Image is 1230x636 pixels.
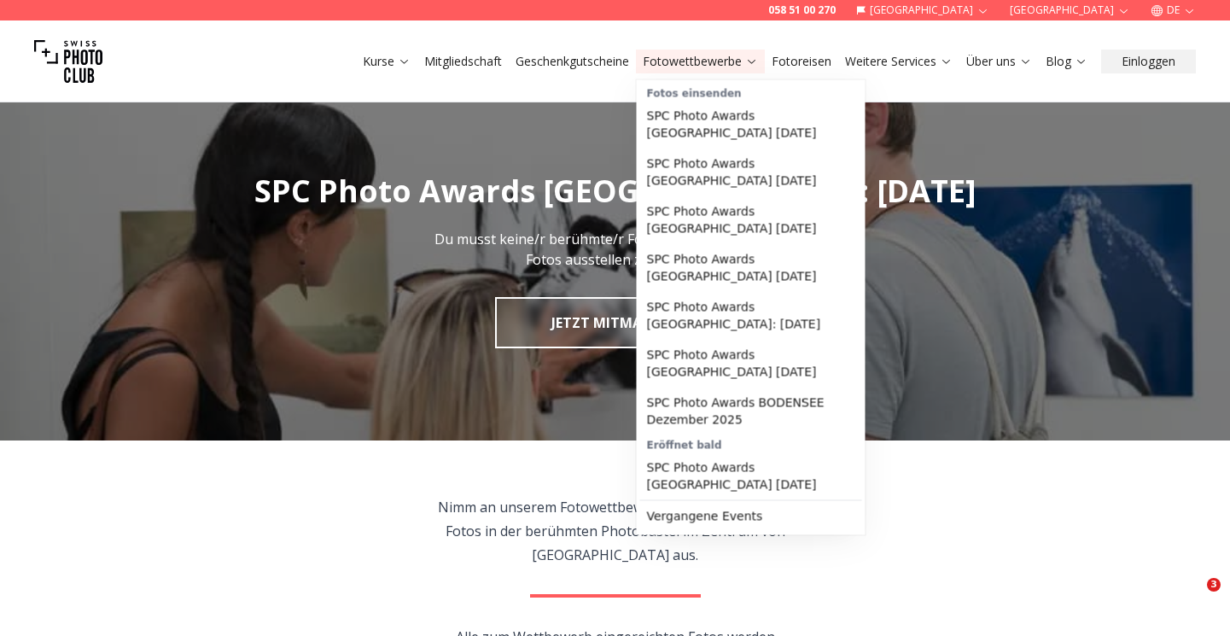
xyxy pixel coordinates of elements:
[640,196,862,244] a: SPC Photo Awards [GEOGRAPHIC_DATA] [DATE]
[772,53,831,70] a: Fotoreisen
[417,50,509,73] button: Mitgliedschaft
[765,50,838,73] button: Fotoreisen
[640,149,862,196] a: SPC Photo Awards [GEOGRAPHIC_DATA] [DATE]
[959,50,1039,73] button: Über uns
[636,50,765,73] button: Fotowettbewerbe
[1207,578,1221,592] span: 3
[516,53,629,70] a: Geschenkgutscheine
[509,50,636,73] button: Geschenkgutscheine
[356,50,417,73] button: Kurse
[640,435,862,452] div: Eröffnet bald
[838,50,959,73] button: Weitere Services
[640,244,862,292] a: SPC Photo Awards [GEOGRAPHIC_DATA] [DATE]
[424,53,502,70] a: Mitgliedschaft
[34,27,102,96] img: Swiss photo club
[420,495,810,567] p: Nimm an unserem Fotowettbewerb teil und stelle deine Fotos in der berühmten Photobastei im Zentru...
[640,452,862,500] a: SPC Photo Awards [GEOGRAPHIC_DATA] [DATE]
[1172,578,1213,619] iframe: Intercom live chat
[640,501,862,532] a: Vergangene Events
[1101,50,1196,73] button: Einloggen
[495,297,736,348] a: JETZT MITMACHEN
[643,53,758,70] a: Fotowettbewerbe
[640,340,862,388] a: SPC Photo Awards [GEOGRAPHIC_DATA] [DATE]
[640,101,862,149] a: SPC Photo Awards [GEOGRAPHIC_DATA] [DATE]
[1046,53,1087,70] a: Blog
[845,53,953,70] a: Weitere Services
[1039,50,1094,73] button: Blog
[768,3,836,17] a: 058 51 00 270
[640,292,862,340] a: SPC Photo Awards [GEOGRAPHIC_DATA]: [DATE]
[966,53,1032,70] a: Über uns
[424,229,807,270] p: Du musst keine/r berühmte/r Fotograf/in sein, um deine Fotos ausstellen zu können.
[640,388,862,435] a: SPC Photo Awards BODENSEE Dezember 2025
[640,84,862,101] div: Fotos einsenden
[363,53,411,70] a: Kurse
